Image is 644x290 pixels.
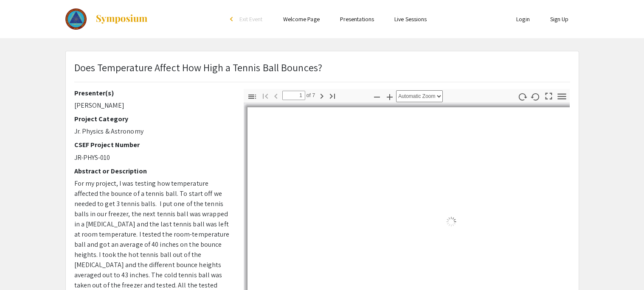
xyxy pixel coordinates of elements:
[325,89,340,102] button: Go to Last Page
[95,14,148,24] img: Symposium by ForagerOne
[74,141,231,149] h2: CSEF Project Number
[269,89,283,102] button: Previous Page
[528,90,543,103] button: Rotate Counterclockwise
[245,90,259,103] button: Toggle Sidebar
[516,15,530,23] a: Login
[74,153,231,163] p: JR-PHYS-010
[239,15,263,23] span: Exit Event
[541,89,556,101] button: Switch to Presentation Mode
[282,91,305,100] input: Page
[394,15,427,23] a: Live Sessions
[550,15,569,23] a: Sign Up
[283,15,320,23] a: Welcome Page
[74,100,231,111] p: [PERSON_NAME]
[554,90,569,103] button: Tools
[74,115,231,123] h2: Project Category
[382,90,397,103] button: Zoom In
[315,89,329,102] button: Next Page
[74,89,231,97] h2: Presenter(s)
[340,15,374,23] a: Presentations
[258,89,273,102] button: Go to First Page
[74,126,231,137] p: Jr. Physics & Astronomy
[515,90,529,103] button: Rotate Clockwise
[65,8,149,30] a: The 2023 Colorado Science & Engineering Fair
[74,60,323,75] p: Does Temperature Affect How High a Tennis Ball Bounces?
[65,8,87,30] img: The 2023 Colorado Science & Engineering Fair
[305,91,315,100] span: of 7
[396,90,443,102] select: Zoom
[74,167,231,175] h2: Abstract or Description
[370,90,384,103] button: Zoom Out
[230,17,235,22] div: arrow_back_ios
